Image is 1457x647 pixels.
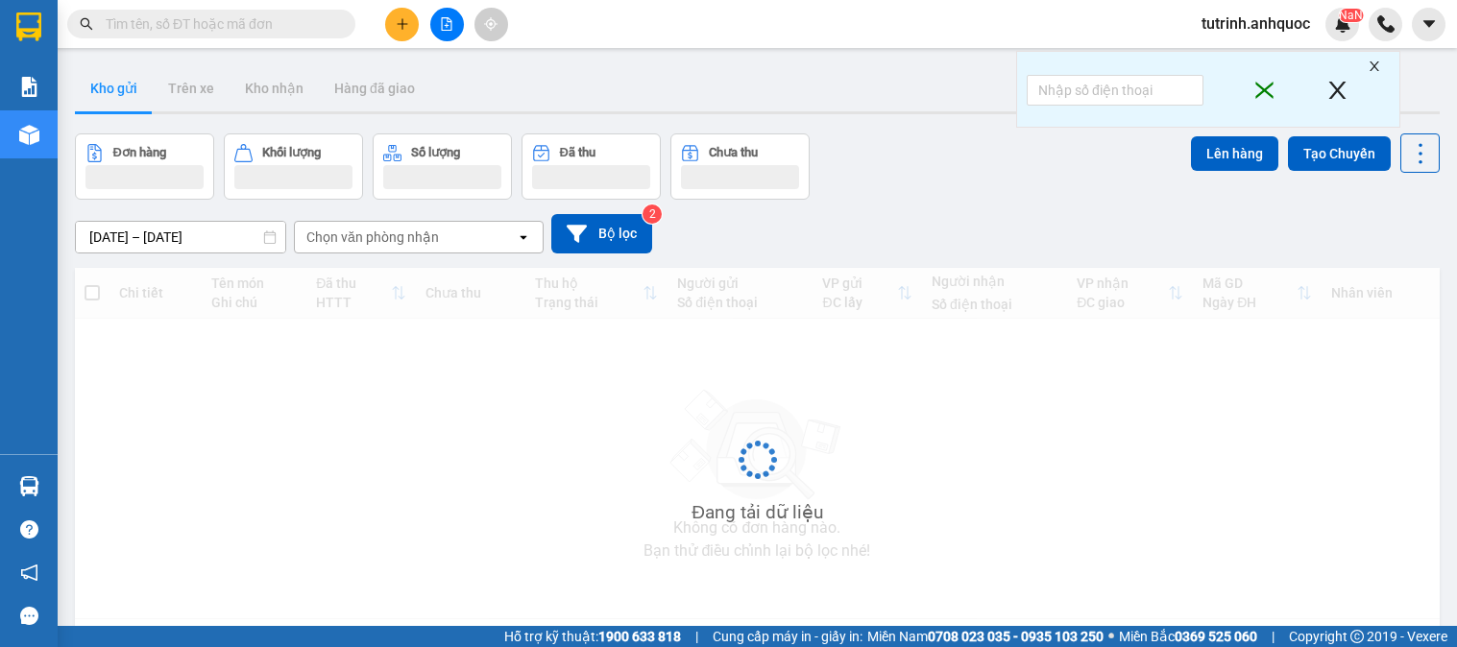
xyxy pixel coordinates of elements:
[484,17,498,31] span: aim
[16,12,41,41] img: logo-vxr
[692,498,823,527] div: Đang tải dữ liệu
[20,607,38,625] span: message
[1108,633,1114,640] span: ⚪️
[80,17,93,31] span: search
[1186,12,1325,36] span: tutrinh.anhquoc
[20,520,38,539] span: question-circle
[474,8,508,41] button: aim
[1119,626,1257,647] span: Miền Bắc
[551,214,652,253] button: Bộ lọc
[1245,78,1283,102] span: close
[430,8,464,41] button: file-add
[1191,136,1278,171] button: Lên hàng
[516,229,531,245] svg: open
[1325,71,1349,109] span: close
[411,146,460,159] div: Số lượng
[319,65,430,111] button: Hàng đã giao
[224,133,363,200] button: Khối lượng
[440,17,453,31] span: file-add
[522,133,661,200] button: Đã thu
[1421,15,1438,33] span: caret-down
[19,77,39,97] img: solution-icon
[306,228,439,247] div: Chọn văn phòng nhận
[1377,15,1395,33] img: phone-icon
[670,133,810,200] button: Chưa thu
[76,222,285,252] input: Select a date range.
[19,125,39,145] img: warehouse-icon
[867,626,1104,647] span: Miền Nam
[713,626,862,647] span: Cung cấp máy in - giấy in:
[928,629,1104,644] strong: 0708 023 035 - 0935 103 250
[75,133,214,200] button: Đơn hàng
[106,13,332,35] input: Tìm tên, số ĐT hoặc mã đơn
[1027,75,1203,106] input: Nhập số điện thoại
[643,204,662,224] sup: 2
[1339,9,1363,22] sup: NaN
[373,133,512,200] button: Số lượng
[262,146,321,159] div: Khối lượng
[695,626,698,647] span: |
[1175,629,1257,644] strong: 0369 525 060
[709,146,758,159] div: Chưa thu
[20,563,38,582] span: notification
[560,146,595,159] div: Đã thu
[19,476,39,496] img: warehouse-icon
[153,65,230,111] button: Trên xe
[1412,8,1445,41] button: caret-down
[113,146,166,159] div: Đơn hàng
[504,626,681,647] span: Hỗ trợ kỹ thuật:
[1350,630,1364,643] span: copyright
[598,629,681,644] strong: 1900 633 818
[1365,60,1384,79] span: close
[75,65,153,111] button: Kho gửi
[230,65,319,111] button: Kho nhận
[385,8,419,41] button: plus
[1272,626,1275,647] span: |
[1288,136,1391,171] button: Tạo Chuyến
[1334,15,1351,33] img: icon-new-feature
[396,17,409,31] span: plus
